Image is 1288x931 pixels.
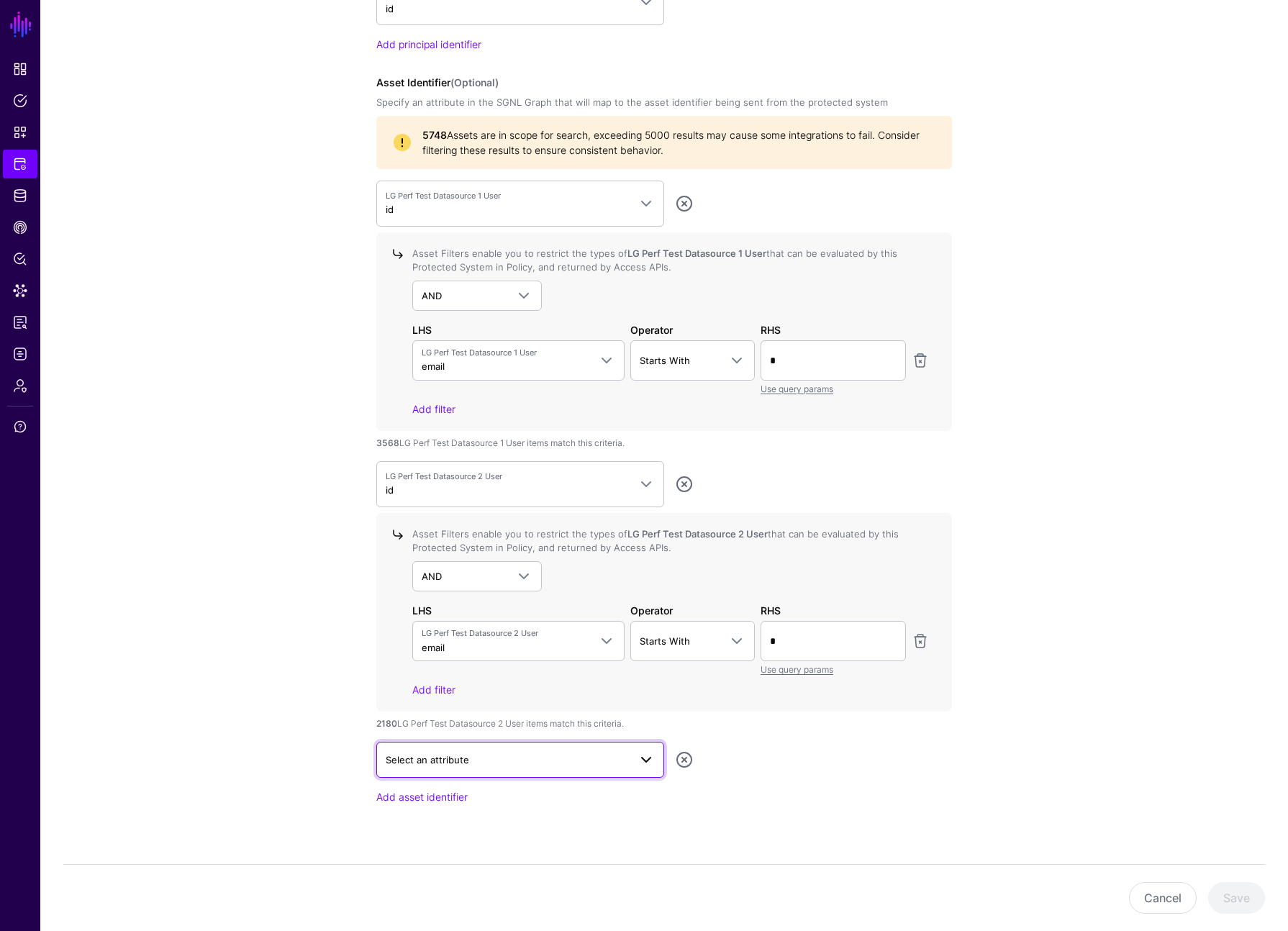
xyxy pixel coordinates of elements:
span: Reports [13,315,27,330]
div: Asset Filters enable you to restrict the types of that can be evaluated by this Protected System ... [412,247,929,275]
a: Add principal identifier [376,38,481,50]
span: LG Perf Test Datasource 1 User [422,347,589,359]
strong: LG Perf Test Datasource 2 User [627,528,768,540]
a: Use query params [761,664,833,675]
span: Policies [13,94,27,108]
a: Logs [3,340,37,368]
strong: 3568 [376,437,399,448]
span: LG Perf Test Datasource 2 User [386,471,629,483]
a: SGNL [9,9,33,40]
span: Support [13,419,27,434]
a: Dashboard [3,55,37,83]
a: Policy Lens [3,245,37,273]
span: Assets are in scope for search, exceeding 5000 results may cause some integrations to fail. Consi... [422,127,935,158]
a: Snippets [3,118,37,147]
strong: 2180 [376,718,397,729]
span: email [422,642,445,653]
a: Admin [3,371,37,400]
span: CAEP Hub [13,220,27,235]
strong: LG Perf Test Datasource 1 User [627,247,766,259]
span: Starts With [640,355,690,366]
span: id [386,484,394,496]
strong: RHS [761,324,781,336]
a: Protected Systems [3,150,37,178]
span: Admin [13,378,27,393]
span: Protected Systems [13,157,27,171]
a: Reports [3,308,37,337]
div: LG Perf Test Datasource 2 User items match this criteria. [376,717,952,730]
strong: Operator [630,324,673,336]
a: Add filter [412,403,455,415]
a: Add asset identifier [376,791,468,803]
a: Add filter [412,684,455,696]
label: Asset Identifier [376,75,499,90]
a: Use query params [761,383,833,394]
div: LG Perf Test Datasource 1 User items match this criteria. [376,437,952,450]
span: email [422,360,445,372]
div: Asset Filters enable you to restrict the types of that can be evaluated by this Protected System ... [412,527,929,555]
span: Snippets [13,125,27,140]
span: Dashboard [13,62,27,76]
span: id [386,3,394,14]
span: AND [422,290,442,301]
div: Specify an attribute in the SGNL Graph that will map to the asset identifier being sent from the ... [376,96,952,110]
strong: 5748 [422,129,447,141]
span: Starts With [640,635,690,647]
a: Identity Data Fabric [3,181,37,210]
span: (Optional) [450,76,499,88]
a: Policies [3,86,37,115]
strong: RHS [761,604,781,617]
h3: Details [376,862,952,879]
span: Data Lens [13,283,27,298]
a: CAEP Hub [3,213,37,242]
button: Cancel [1129,882,1197,914]
span: id [386,204,394,215]
span: Logs [13,347,27,361]
span: AND [422,571,442,582]
span: Identity Data Fabric [13,189,27,203]
strong: LHS [412,604,432,617]
strong: Operator [630,604,673,617]
span: LG Perf Test Datasource 2 User [422,627,589,640]
a: Data Lens [3,276,37,305]
span: Policy Lens [13,252,27,266]
span: LG Perf Test Datasource 1 User [386,190,629,202]
strong: LHS [412,324,432,336]
span: Select an attribute [386,754,469,766]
